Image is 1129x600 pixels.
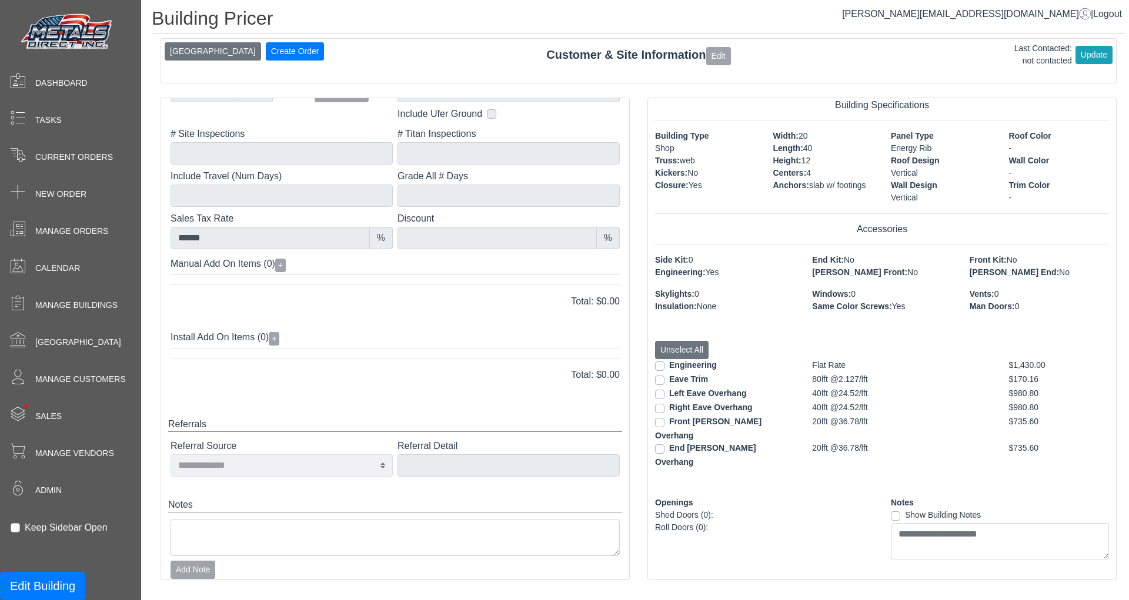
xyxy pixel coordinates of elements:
div: Left Eave Overhang [646,387,803,401]
div: Notes [168,498,622,512]
span: Manage Vendors [35,447,114,460]
a: [PERSON_NAME][EMAIL_ADDRESS][DOMAIN_NAME] [842,9,1091,19]
div: Last Contacted: not contacted [1014,42,1072,67]
span: Yes [706,267,719,277]
div: Roof Color [1009,130,1110,142]
span: Centers: [773,168,807,177]
span: No [907,267,918,277]
span: 0 [694,289,699,299]
label: Include Ufer Ground [398,107,482,121]
label: # Site Inspections [171,127,393,141]
span: Side Kit: [655,255,689,264]
div: - [1009,192,1110,204]
button: [GEOGRAPHIC_DATA] [165,42,261,61]
span: Closure: [655,180,689,190]
label: # Titan Inspections [398,127,620,141]
button: Edit [706,47,731,65]
span: Sales [35,410,62,423]
div: Total: $0.00 [162,368,629,382]
div: Referrals [168,417,622,432]
span: Manage Customers [35,373,126,386]
span: Vents: [970,289,994,299]
span: No [1007,255,1017,264]
div: Manual Add On Items (0) [171,254,620,275]
label: Show Building Notes [905,509,981,521]
span: No [844,255,854,264]
div: Shop [655,142,756,155]
div: 40lft @24.52/lft [803,401,1000,415]
div: Front [PERSON_NAME] Overhang [646,415,803,442]
span: Yes [892,301,906,311]
div: | [842,7,1122,21]
div: Wall Design [891,179,991,192]
label: Referral Detail [398,439,620,453]
div: Install Add On Items (0) [171,327,620,348]
span: Width: [773,131,799,140]
span: Calendar [35,262,80,274]
div: Trim Color [1009,179,1110,192]
span: Kickers: [655,168,687,177]
div: Wall Color [1009,155,1110,167]
div: Notes [891,497,1109,509]
label: Sales Tax Rate [171,212,393,226]
div: % [369,227,393,249]
span: New Order [35,188,86,200]
div: Total: $0.00 [162,294,629,309]
div: Openings [655,497,873,509]
div: $735.60 [1000,415,1118,442]
span: 0 [1015,301,1020,311]
div: - [1009,167,1110,179]
button: Unselect All [655,341,709,359]
img: Metals Direct Inc Logo [18,11,118,54]
span: Dashboard [35,77,88,89]
span: Logout [1093,9,1122,19]
label: Referral Source [171,439,393,453]
button: Create Order [266,42,325,61]
div: 40lft @24.52/lft [803,387,1000,401]
div: Vertical [891,167,991,179]
div: 20lft @36.78/lft [803,415,1000,442]
button: Update [1075,46,1113,64]
span: [PERSON_NAME] Front: [812,267,907,277]
span: Current Orders [35,151,113,163]
span: Admin [35,484,62,497]
span: None [697,301,716,311]
div: % [596,227,620,249]
span: Manage Buildings [35,299,118,311]
div: Customer & Site Information [161,46,1116,65]
span: No [687,168,698,177]
div: $1,430.00 [1000,359,1118,373]
span: 40 [803,143,813,153]
button: + [275,259,286,272]
label: Discount [398,212,620,226]
span: Height: [773,156,801,165]
span: No [1059,267,1070,277]
span: slab w/ footings [809,180,866,190]
div: Shed Doors (0): [655,509,873,521]
div: Panel Type [891,130,991,142]
div: $735.60 [1000,442,1118,468]
span: Skylights: [655,289,694,299]
div: $980.80 [1000,387,1118,401]
label: Grade All # Days [398,169,620,183]
div: $170.16 [1000,373,1118,387]
span: web [680,156,695,165]
div: Vertical [891,192,991,204]
div: Right Eave Overhang [646,401,803,415]
span: 4 [806,168,811,177]
span: Windows: [812,289,851,299]
div: 20lft @36.78/lft [803,442,1000,468]
span: Manage Orders [35,225,108,237]
div: Engineering [646,359,803,373]
span: End Kit: [812,255,844,264]
span: 20 [799,131,808,140]
h6: Accessories [655,223,1109,234]
button: + [269,332,279,346]
div: Roof Design [891,155,991,167]
span: Front Kit: [970,255,1007,264]
span: Same Color Screws: [812,301,891,311]
div: - [1009,142,1110,155]
span: Yes [689,180,702,190]
button: Add Note [171,561,215,579]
